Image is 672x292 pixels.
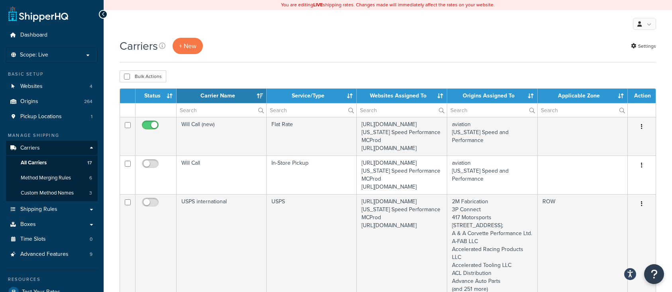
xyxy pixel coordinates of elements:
[6,109,98,124] a: Pickup Locations 1
[120,38,158,54] h1: Carriers
[267,156,357,194] td: In-Store Pickup
[6,156,98,170] li: All Carriers
[89,175,92,181] span: 6
[8,6,68,22] a: ShipperHQ Home
[538,89,628,103] th: Applicable Zone: activate to sort column ascending
[20,52,48,58] span: Scope: Live
[87,160,92,166] span: 17
[6,171,98,185] a: Method Merging Rules 6
[6,232,98,247] a: Time Slots 0
[357,89,447,103] th: Websites Assigned To: activate to sort column ascending
[267,103,356,117] input: Search
[177,156,267,194] td: Will Call
[447,156,538,194] td: aviation [US_STATE] Speed and Performance
[6,156,98,170] a: All Carriers 17
[20,236,46,243] span: Time Slots
[20,145,40,152] span: Carriers
[6,186,98,201] a: Custom Method Names 3
[20,221,36,228] span: Boxes
[628,89,656,103] th: Action
[644,264,664,284] button: Open Resource Center
[177,103,266,117] input: Search
[6,276,98,283] div: Resources
[313,1,323,8] b: LIVE
[91,113,92,120] span: 1
[447,103,537,117] input: Search
[20,32,47,39] span: Dashboard
[357,156,447,194] td: [URL][DOMAIN_NAME] [US_STATE] Speed Performance MCProd [URL][DOMAIN_NAME]
[6,232,98,247] li: Time Slots
[447,89,538,103] th: Origins Assigned To: activate to sort column ascending
[136,89,177,103] th: Status: activate to sort column ascending
[6,28,98,43] a: Dashboard
[20,113,62,120] span: Pickup Locations
[20,251,69,258] span: Advanced Features
[267,117,357,156] td: Flat Rate
[177,117,267,156] td: Will Call (new)
[6,202,98,217] a: Shipping Rules
[6,109,98,124] li: Pickup Locations
[538,103,627,117] input: Search
[20,98,38,105] span: Origins
[6,94,98,109] li: Origins
[6,79,98,94] li: Websites
[6,79,98,94] a: Websites 4
[267,89,357,103] th: Service/Type: activate to sort column ascending
[6,141,98,201] li: Carriers
[6,217,98,232] a: Boxes
[357,117,447,156] td: [URL][DOMAIN_NAME] [US_STATE] Speed Performance MCProd [URL][DOMAIN_NAME]
[6,247,98,262] li: Advanced Features
[21,175,71,181] span: Method Merging Rules
[6,132,98,139] div: Manage Shipping
[20,83,43,90] span: Websites
[90,251,92,258] span: 9
[90,83,92,90] span: 4
[6,141,98,156] a: Carriers
[90,236,92,243] span: 0
[84,98,92,105] span: 264
[20,206,57,213] span: Shipping Rules
[6,171,98,185] li: Method Merging Rules
[120,70,166,82] button: Bulk Actions
[6,186,98,201] li: Custom Method Names
[21,160,47,166] span: All Carriers
[177,89,267,103] th: Carrier Name: activate to sort column ascending
[631,41,656,52] a: Settings
[173,38,203,54] button: + New
[6,71,98,78] div: Basic Setup
[6,247,98,262] a: Advanced Features 9
[447,117,538,156] td: aviation [US_STATE] Speed and Performance
[21,190,74,197] span: Custom Method Names
[357,103,447,117] input: Search
[6,94,98,109] a: Origins 264
[89,190,92,197] span: 3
